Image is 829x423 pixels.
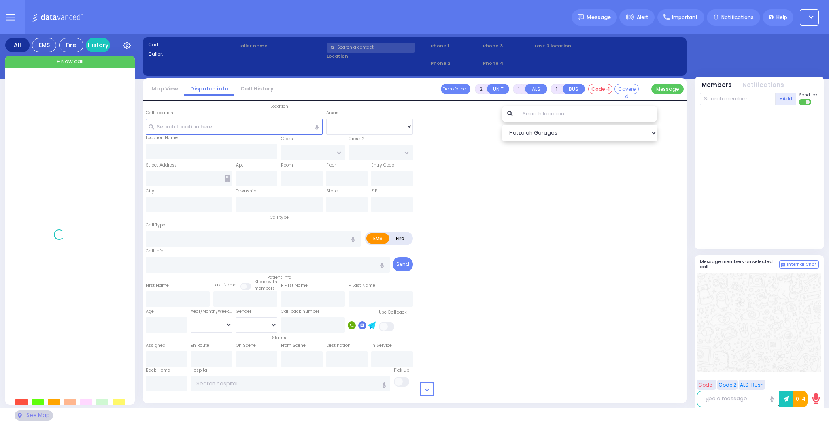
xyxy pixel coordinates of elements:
button: Code 1 [697,380,716,390]
label: Back Home [146,367,170,374]
label: Cross 1 [281,136,295,142]
label: Call Location [146,110,173,116]
button: Covered [614,84,639,94]
label: Gender [236,308,251,315]
span: Call type [266,214,293,220]
label: Apt [236,162,243,169]
div: See map [15,410,53,421]
label: ZIP [371,188,377,194]
span: Status [268,335,290,341]
label: In Service [371,342,392,349]
label: Cross 2 [349,136,365,142]
button: Message [651,84,684,94]
label: Last 3 location [535,43,608,49]
img: message.svg [578,14,584,20]
span: Phone 3 [483,43,532,49]
label: Destination [326,342,351,349]
label: Use Callback [379,309,407,316]
span: Alert [637,14,648,21]
label: Room [281,162,293,169]
a: Call History [234,85,280,92]
div: Fire [59,38,83,52]
button: Notifications [742,81,784,90]
small: Share with [254,279,277,285]
a: Dispatch info [184,85,234,92]
button: Code 2 [717,380,738,390]
span: Phone 1 [431,43,480,49]
span: Send text [799,92,819,98]
img: Logo [32,12,86,22]
label: Entry Code [371,162,394,169]
label: Turn off text [799,98,812,106]
img: comment-alt.png [781,263,785,267]
label: Cad: [148,41,235,48]
label: Hospital [191,367,208,374]
button: Members [701,81,732,90]
label: Areas [326,110,338,116]
button: UNIT [487,84,509,94]
label: Township [236,188,256,194]
label: Call back number [281,308,319,315]
input: Search member [700,93,776,105]
button: BUS [563,84,585,94]
span: Internal Chat [787,262,817,267]
input: Search location here [146,119,323,134]
div: All [5,38,30,52]
label: Street Address [146,162,177,169]
label: State [326,188,338,194]
span: Other building occupants [224,175,230,182]
label: Location Name [146,135,178,141]
input: Search hospital [191,376,390,391]
label: First Name [146,282,169,289]
label: Last Name [213,282,236,288]
label: On Scene [236,342,256,349]
button: Send [393,257,413,271]
label: Assigned [146,342,166,349]
a: Map View [145,85,184,92]
button: ALS [525,84,547,94]
label: Call Info [146,248,163,254]
label: Location [327,53,428,60]
div: EMS [32,38,56,52]
label: EMS [366,233,390,244]
span: Location [266,103,292,109]
span: Message [587,13,611,21]
label: From Scene [281,342,306,349]
div: Year/Month/Week/Day [191,308,232,315]
input: Search location [517,106,657,122]
label: Caller: [148,51,235,58]
label: Pick up [394,367,409,374]
label: P First Name [281,282,308,289]
button: Internal Chat [779,260,819,269]
label: Floor [326,162,336,169]
span: + New call [56,58,83,66]
a: History [86,38,110,52]
button: 10-4 [793,391,808,407]
span: Phone 4 [483,60,532,67]
label: Caller name [237,43,324,49]
button: ALS-Rush [739,380,765,390]
label: P Last Name [349,282,375,289]
span: Notifications [721,14,754,21]
input: Search a contact [327,43,415,53]
label: City [146,188,154,194]
button: +Add [776,93,797,105]
label: Age [146,308,154,315]
label: Fire [389,233,412,244]
span: Patient info [263,274,295,280]
label: En Route [191,342,209,349]
label: Call Type [146,222,165,229]
span: Important [672,14,698,21]
span: members [254,285,275,291]
button: Code-1 [588,84,612,94]
h5: Message members on selected call [700,259,779,269]
button: Transfer call [441,84,470,94]
span: Help [776,14,787,21]
span: Phone 2 [431,60,480,67]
